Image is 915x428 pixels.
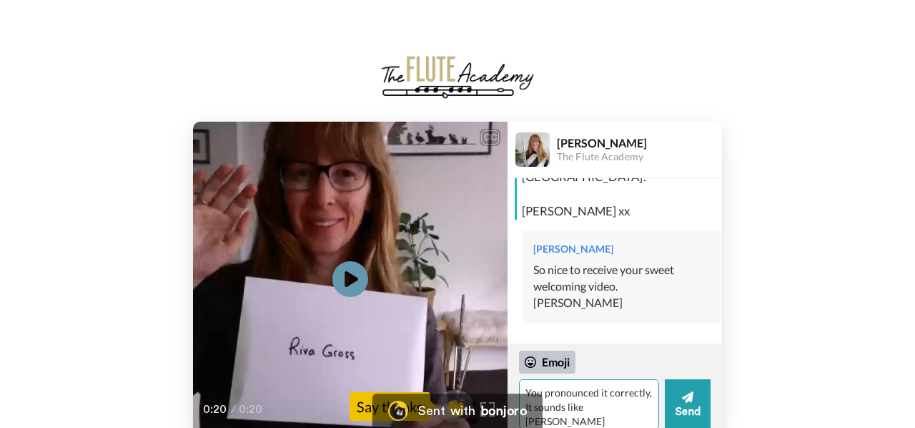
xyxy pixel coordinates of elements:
[350,392,430,421] div: Say thanks
[437,390,473,422] button: 👏
[388,401,408,421] img: Bonjoro Logo
[557,151,721,163] div: The Flute Academy
[533,242,711,256] div: [PERSON_NAME]
[372,394,543,428] a: Bonjoro LogoSent withbonjoro
[231,401,236,418] span: /
[533,295,711,311] div: [PERSON_NAME]
[481,130,499,145] div: CC
[239,401,264,418] span: 0:20
[379,54,536,100] img: logo
[557,136,721,150] div: [PERSON_NAME]
[203,401,228,418] span: 0:20
[515,132,550,167] img: Profile Image
[481,404,527,417] div: bonjoro
[519,351,575,374] div: Emoji
[533,262,711,295] div: So nice to receive your sweet welcoming video.
[418,404,475,417] div: Sent with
